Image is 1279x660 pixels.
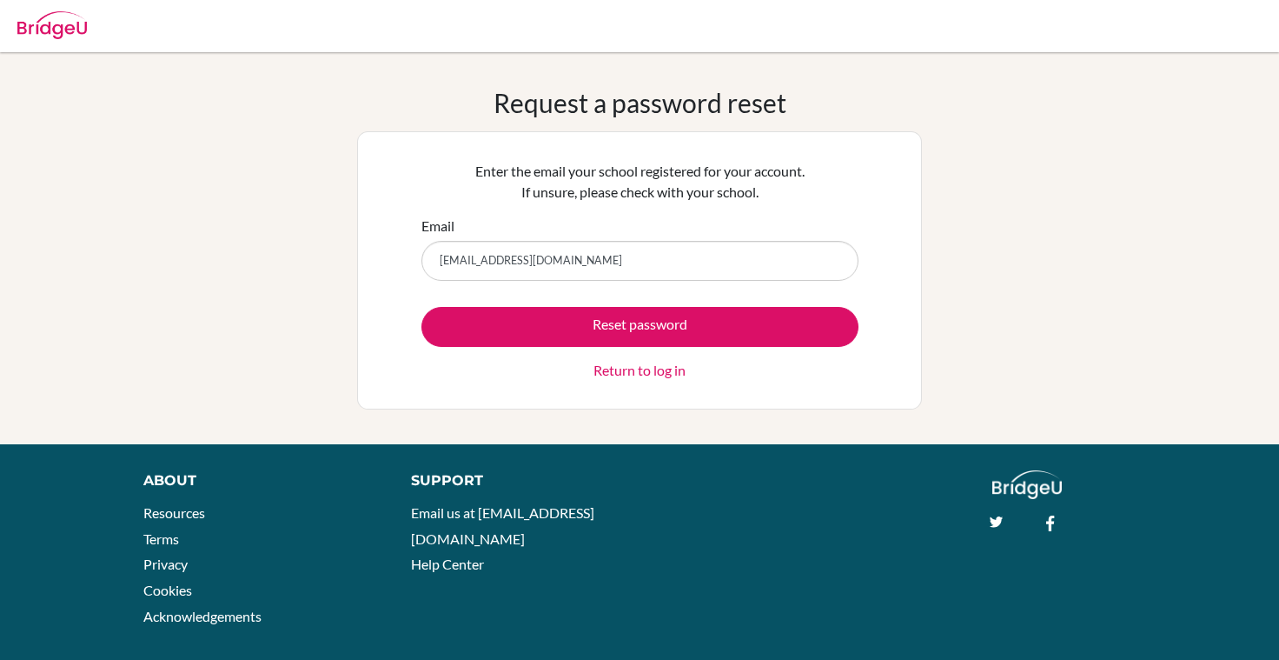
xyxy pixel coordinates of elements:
[411,504,594,547] a: Email us at [EMAIL_ADDRESS][DOMAIN_NAME]
[143,556,188,572] a: Privacy
[593,360,686,381] a: Return to log in
[421,161,858,203] p: Enter the email your school registered for your account. If unsure, please check with your school.
[411,556,484,572] a: Help Center
[143,504,205,521] a: Resources
[143,608,262,624] a: Acknowledgements
[17,11,87,39] img: Bridge-U
[143,470,372,491] div: About
[421,216,454,237] label: Email
[494,87,786,118] h1: Request a password reset
[143,582,192,598] a: Cookies
[411,470,621,491] div: Support
[143,530,179,547] a: Terms
[421,307,858,347] button: Reset password
[992,470,1063,499] img: logo_white@2x-f4f0deed5e89b7ecb1c2cc34c3e3d731f90f0f143d5ea2071677605dd97b5244.png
